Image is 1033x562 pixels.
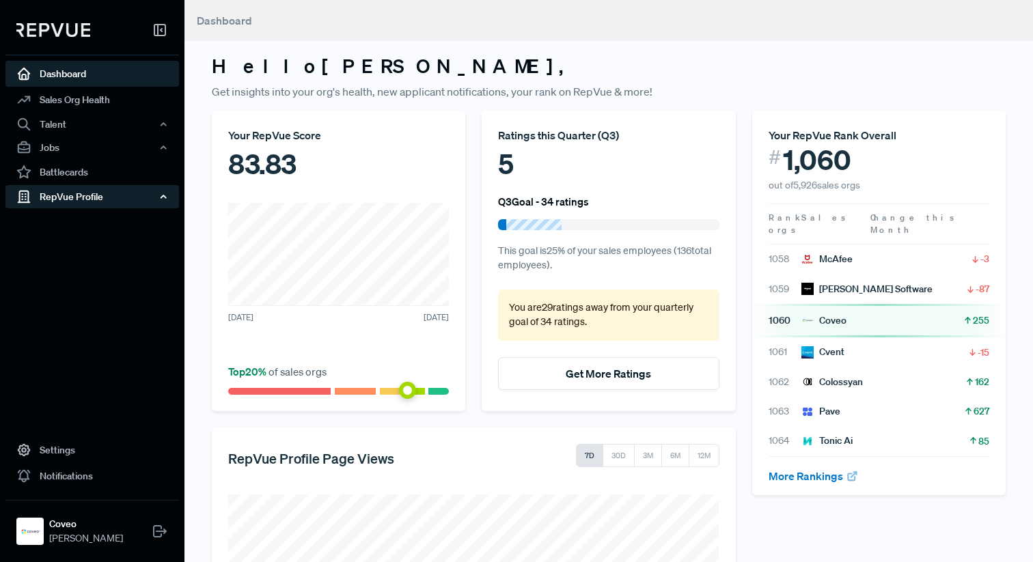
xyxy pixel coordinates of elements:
[197,14,252,27] span: Dashboard
[769,212,801,224] span: Rank
[974,404,989,418] span: 627
[801,283,814,295] img: McLeod Software
[801,282,933,296] div: [PERSON_NAME] Software
[5,185,179,208] button: RepVue Profile
[498,143,719,184] div: 5
[769,404,801,419] span: 1063
[973,313,989,327] span: 255
[5,500,179,551] a: CoveoCoveo[PERSON_NAME]
[980,252,989,266] span: -3
[769,434,801,448] span: 1064
[634,444,662,467] button: 3M
[801,406,814,418] img: Pave
[870,212,956,236] span: Change this Month
[976,282,989,296] span: -87
[5,437,179,463] a: Settings
[801,434,853,448] div: Tonic Ai
[801,376,814,388] img: Colossyan
[5,159,179,185] a: Battlecards
[228,311,253,324] span: [DATE]
[5,87,179,113] a: Sales Org Health
[228,143,449,184] div: 83.83
[228,450,394,466] h5: RepVue Profile Page Views
[228,127,449,143] div: Your RepVue Score
[801,313,846,328] div: Coveo
[769,375,801,389] span: 1062
[603,444,635,467] button: 30D
[212,55,1006,78] h3: Hello [PERSON_NAME] ,
[689,444,719,467] button: 12M
[16,23,90,37] img: RepVue
[769,212,848,236] span: Sales orgs
[5,113,179,136] button: Talent
[769,179,860,191] span: out of 5,926 sales orgs
[769,128,896,142] span: Your RepVue Rank Overall
[769,252,801,266] span: 1058
[228,365,327,378] span: of sales orgs
[978,434,989,448] span: 85
[769,143,781,171] span: #
[424,311,449,324] span: [DATE]
[978,346,989,359] span: -15
[49,531,123,546] span: [PERSON_NAME]
[769,469,859,483] a: More Rankings
[498,244,719,273] p: This goal is 25 % of your sales employees ( 136 total employees).
[19,520,41,542] img: Coveo
[5,463,179,489] a: Notifications
[509,300,708,330] p: You are 29 ratings away from your quarterly goal of 34 ratings .
[801,346,814,359] img: Cvent
[801,375,863,389] div: Colossyan
[498,357,719,390] button: Get More Ratings
[212,83,1006,100] p: Get insights into your org's health, new applicant notifications, your rank on RepVue & more!
[769,345,801,359] span: 1061
[801,253,814,266] img: McAfee
[661,444,689,467] button: 6M
[5,61,179,87] a: Dashboard
[801,404,840,419] div: Pave
[498,127,719,143] div: Ratings this Quarter ( Q3 )
[801,252,853,266] div: McAfee
[783,143,851,176] span: 1,060
[5,136,179,159] button: Jobs
[228,365,268,378] span: Top 20 %
[498,195,589,208] h6: Q3 Goal - 34 ratings
[49,517,123,531] strong: Coveo
[769,282,801,296] span: 1059
[769,313,801,328] span: 1060
[801,345,844,359] div: Cvent
[801,435,814,447] img: Tonic Ai
[801,314,814,326] img: Coveo
[576,444,603,467] button: 7D
[975,375,989,389] span: 162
